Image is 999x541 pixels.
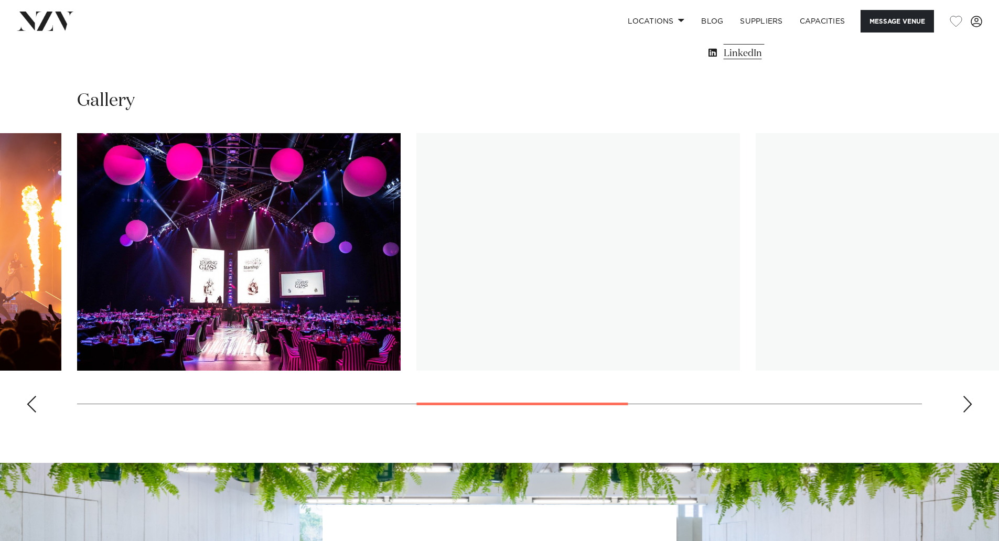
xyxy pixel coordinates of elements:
[416,133,740,371] swiper-slide: 6 / 10
[77,133,401,371] swiper-slide: 5 / 10
[693,10,732,33] a: BLOG
[732,10,791,33] a: SUPPLIERS
[861,10,934,33] button: Message Venue
[619,10,693,33] a: Locations
[791,10,854,33] a: Capacities
[77,89,135,113] h2: Gallery
[706,46,877,61] a: LinkedIn
[17,12,74,30] img: nzv-logo.png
